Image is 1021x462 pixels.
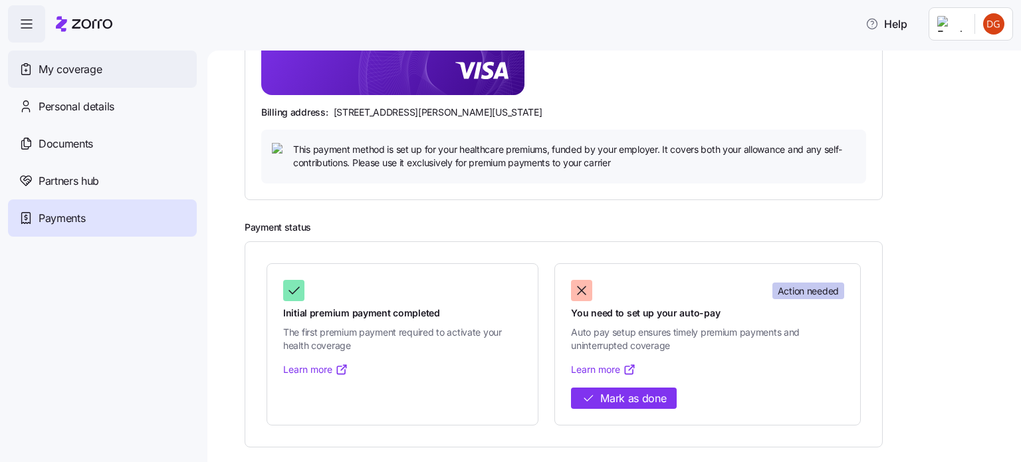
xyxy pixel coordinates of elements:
span: Initial premium payment completed [283,306,522,320]
span: Documents [39,136,93,152]
span: Mark as done [600,390,666,407]
span: You need to set up your auto-pay [571,306,844,320]
h2: Payment status [245,221,1002,234]
span: My coverage [39,61,102,78]
span: Billing address: [261,106,328,119]
span: Action needed [778,285,839,298]
span: [STREET_ADDRESS][PERSON_NAME][US_STATE] [334,106,542,119]
img: d5d74cadbf3adf377d3593094e660dc7 [983,13,1004,35]
a: Personal details [8,88,197,125]
span: Partners hub [39,173,99,189]
a: Documents [8,125,197,162]
span: Help [865,16,907,32]
a: Partners hub [8,162,197,199]
img: Employer logo [937,16,964,32]
span: Auto pay setup ensures timely premium payments and uninterrupted coverage [571,326,844,353]
span: Personal details [39,98,114,115]
a: My coverage [8,51,197,88]
button: Mark as done [571,388,677,409]
span: This payment method is set up for your healthcare premiums, funded by your employer. It covers bo... [293,143,855,170]
a: Learn more [283,363,348,376]
span: Payments [39,210,85,227]
button: Help [855,11,918,37]
a: Learn more [571,363,636,376]
span: The first premium payment required to activate your health coverage [283,326,522,353]
img: icon bulb [272,143,288,159]
a: Payments [8,199,197,237]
